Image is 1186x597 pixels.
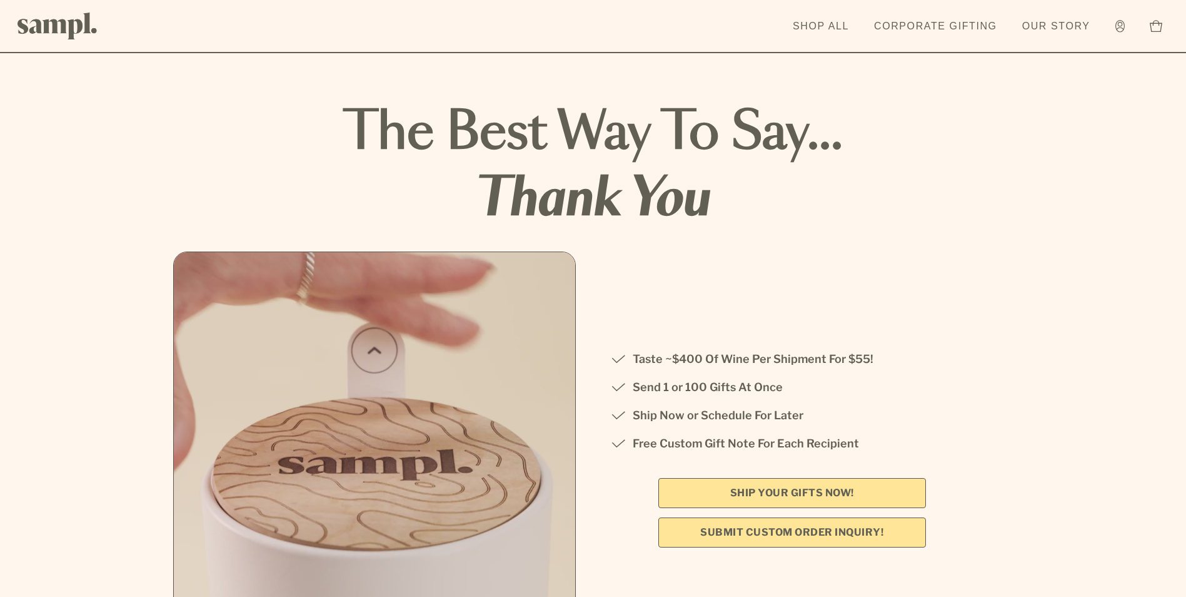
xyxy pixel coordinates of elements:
li: Ship Now or Schedule For Later [611,406,973,425]
a: SHIP YOUR GIFTS NOW! [658,478,926,508]
strong: The best way to say [343,108,843,158]
span: ... [807,108,843,158]
strong: thank you [173,166,1013,233]
a: Submit Custom Order Inquiry! [658,518,926,548]
li: Send 1 or 100 Gifts At Once [611,378,973,397]
li: Taste ~$400 Of Wine Per Shipment For $55! [611,350,973,369]
a: Our Story [1016,13,1097,40]
li: Free Custom Gift Note For Each Recipient [611,434,973,453]
a: Corporate Gifting [868,13,1003,40]
img: Sampl logo [18,13,98,39]
a: Shop All [786,13,855,40]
